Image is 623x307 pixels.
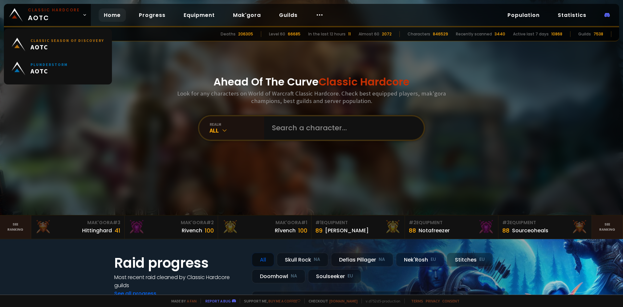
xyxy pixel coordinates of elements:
[325,226,369,235] div: [PERSON_NAME]
[252,253,274,267] div: All
[502,219,588,226] div: Equipment
[277,253,328,267] div: Skull Rock
[447,253,493,267] div: Stitches
[502,226,509,235] div: 88
[125,215,218,239] a: Mak'Gora#2Rivench100
[513,31,549,37] div: Active last 7 days
[442,299,459,303] a: Consent
[426,299,440,303] a: Privacy
[431,256,436,263] small: EU
[268,299,300,303] a: Buy me a coffee
[128,219,214,226] div: Mak'Gora
[114,273,244,289] h4: Most recent raid cleaned by Classic Hardcore guilds
[405,215,498,239] a: #2Equipment88Notafreezer
[31,62,68,67] small: Plunderstorm
[319,74,409,89] span: Classic Hardcore
[512,226,548,235] div: Sourceoheals
[31,38,104,43] small: Classic Season of Discovery
[329,299,358,303] a: [DOMAIN_NAME]
[175,90,448,105] h3: Look for any characters on World of Warcraft Classic Hardcore. Check best equipped players, mak'g...
[553,8,592,22] a: Statistics
[502,219,510,226] span: # 3
[221,31,236,37] div: Deaths
[252,269,305,283] div: Doomhowl
[187,299,197,303] a: a fan
[479,256,485,263] small: EU
[419,226,450,235] div: Notafreezer
[379,256,385,263] small: NA
[206,219,214,226] span: # 2
[274,8,303,22] a: Guilds
[578,31,591,37] div: Guilds
[31,215,125,239] a: Mak'Gora#3Hittinghard41
[315,219,401,226] div: Equipment
[222,219,307,226] div: Mak'Gora
[82,226,112,235] div: Hittinghard
[304,299,358,303] span: Checkout
[592,215,623,239] a: Seeranking
[240,299,300,303] span: Support me,
[210,122,264,127] div: realm
[408,31,430,37] div: Characters
[205,226,214,235] div: 100
[238,31,253,37] div: 206305
[348,273,353,279] small: EU
[4,4,91,26] a: Classic HardcoreAOTC
[28,7,80,13] small: Classic Hardcore
[115,226,120,235] div: 41
[456,31,492,37] div: Recently scanned
[498,215,592,239] a: #3Equipment88Sourceoheals
[359,31,379,37] div: Almost 60
[210,127,264,134] div: All
[268,116,416,140] input: Search a character...
[269,31,285,37] div: Level 60
[275,226,296,235] div: Rîvench
[288,31,300,37] div: 66685
[114,290,156,297] a: See all progress
[409,219,494,226] div: Equipment
[315,219,322,226] span: # 1
[495,31,505,37] div: 3440
[382,31,392,37] div: 2072
[433,31,448,37] div: 846529
[28,7,80,23] span: AOTC
[331,253,393,267] div: Defias Pillager
[409,226,416,235] div: 88
[113,219,120,226] span: # 3
[315,226,323,235] div: 89
[205,299,231,303] a: Report a bug
[298,226,307,235] div: 100
[228,8,266,22] a: Mak'gora
[31,43,104,51] span: AOTC
[314,256,320,263] small: NA
[396,253,444,267] div: Nek'Rosh
[99,8,126,22] a: Home
[8,57,108,81] a: PlunderstormAOTC
[593,31,603,37] div: 7538
[114,253,244,273] h1: Raid progress
[214,74,409,90] h1: Ahead Of The Curve
[291,273,297,279] small: NA
[35,219,120,226] div: Mak'Gora
[311,215,405,239] a: #1Equipment89[PERSON_NAME]
[411,299,423,303] a: Terms
[218,215,311,239] a: Mak'Gora#1Rîvench100
[409,219,416,226] span: # 2
[348,31,351,37] div: 11
[502,8,545,22] a: Population
[551,31,562,37] div: 10868
[308,31,346,37] div: In the last 12 hours
[308,269,361,283] div: Soulseeker
[167,299,197,303] span: Made by
[301,219,307,226] span: # 1
[178,8,220,22] a: Equipment
[182,226,202,235] div: Rivench
[31,67,68,75] span: AOTC
[134,8,171,22] a: Progress
[8,32,108,57] a: Classic Season of DiscoveryAOTC
[361,299,400,303] span: v. d752d5 - production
